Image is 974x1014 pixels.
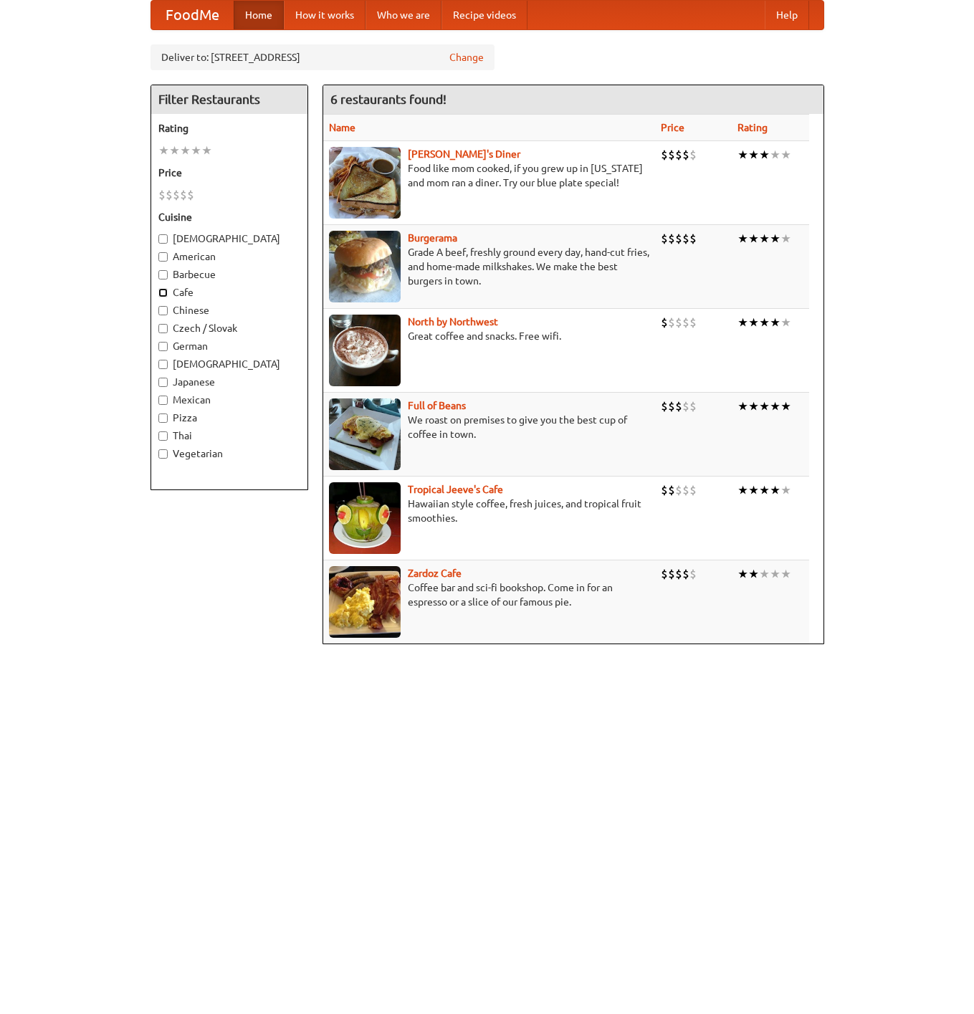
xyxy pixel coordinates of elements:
[661,398,668,414] li: $
[158,252,168,262] input: American
[737,315,748,330] li: ★
[780,398,791,414] li: ★
[158,267,300,282] label: Barbecue
[151,44,495,70] div: Deliver to: [STREET_ADDRESS]
[329,413,649,441] p: We roast on premises to give you the best cup of coffee in town.
[668,315,675,330] li: $
[770,566,780,582] li: ★
[187,187,194,203] li: $
[661,231,668,247] li: $
[759,398,770,414] li: ★
[158,342,168,351] input: German
[737,398,748,414] li: ★
[173,187,180,203] li: $
[166,187,173,203] li: $
[408,232,457,244] b: Burgerama
[329,497,649,525] p: Hawaiian style coffee, fresh juices, and tropical fruit smoothies.
[668,147,675,163] li: $
[689,482,697,498] li: $
[682,231,689,247] li: $
[675,147,682,163] li: $
[158,449,168,459] input: Vegetarian
[759,566,770,582] li: ★
[329,315,401,386] img: north.jpg
[770,315,780,330] li: ★
[748,231,759,247] li: ★
[748,147,759,163] li: ★
[748,398,759,414] li: ★
[675,398,682,414] li: $
[737,122,768,133] a: Rating
[668,398,675,414] li: $
[158,321,300,335] label: Czech / Slovak
[661,566,668,582] li: $
[737,566,748,582] li: ★
[682,566,689,582] li: $
[158,429,300,443] label: Thai
[180,143,191,158] li: ★
[329,122,355,133] a: Name
[158,187,166,203] li: $
[408,400,466,411] a: Full of Beans
[748,315,759,330] li: ★
[329,482,401,554] img: jeeves.jpg
[158,249,300,264] label: American
[329,398,401,470] img: beans.jpg
[158,413,168,423] input: Pizza
[158,288,168,297] input: Cafe
[661,147,668,163] li: $
[158,231,300,246] label: [DEMOGRAPHIC_DATA]
[668,231,675,247] li: $
[675,315,682,330] li: $
[689,315,697,330] li: $
[668,566,675,582] li: $
[737,482,748,498] li: ★
[329,329,649,343] p: Great coffee and snacks. Free wifi.
[408,148,520,160] a: [PERSON_NAME]'s Diner
[675,231,682,247] li: $
[158,357,300,371] label: [DEMOGRAPHIC_DATA]
[408,568,462,579] a: Zardoz Cafe
[780,231,791,247] li: ★
[770,398,780,414] li: ★
[158,143,169,158] li: ★
[329,161,649,190] p: Food like mom cooked, if you grew up in [US_STATE] and mom ran a diner. Try our blue plate special!
[158,303,300,317] label: Chinese
[449,50,484,64] a: Change
[329,231,401,302] img: burgerama.jpg
[682,398,689,414] li: $
[284,1,366,29] a: How it works
[158,396,168,405] input: Mexican
[737,147,748,163] li: ★
[158,324,168,333] input: Czech / Slovak
[748,566,759,582] li: ★
[682,147,689,163] li: $
[780,566,791,582] li: ★
[408,484,503,495] a: Tropical Jeeve's Cafe
[770,147,780,163] li: ★
[661,315,668,330] li: $
[748,482,759,498] li: ★
[675,482,682,498] li: $
[408,316,498,327] b: North by Northwest
[329,580,649,609] p: Coffee bar and sci-fi bookshop. Come in for an espresso or a slice of our famous pie.
[737,231,748,247] li: ★
[158,360,168,369] input: [DEMOGRAPHIC_DATA]
[661,122,684,133] a: Price
[689,147,697,163] li: $
[759,147,770,163] li: ★
[770,482,780,498] li: ★
[661,482,668,498] li: $
[780,315,791,330] li: ★
[191,143,201,158] li: ★
[201,143,212,158] li: ★
[158,306,168,315] input: Chinese
[329,147,401,219] img: sallys.jpg
[759,231,770,247] li: ★
[158,285,300,300] label: Cafe
[330,92,447,106] ng-pluralize: 6 restaurants found!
